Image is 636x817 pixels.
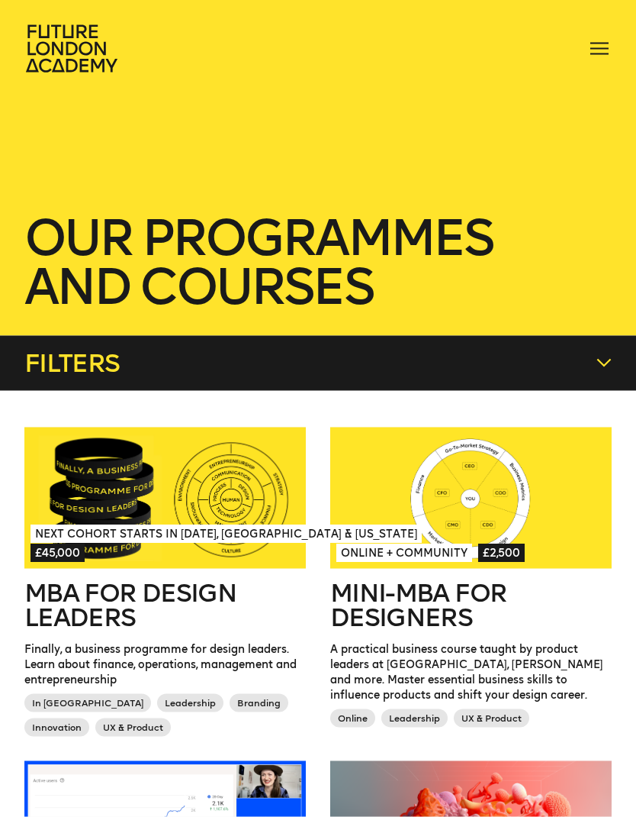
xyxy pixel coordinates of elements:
[230,694,288,712] span: Branding
[330,581,612,630] h2: Mini-MBA for Designers
[24,428,306,743] a: Next Cohort Starts in [DATE], [GEOGRAPHIC_DATA] & [US_STATE]£45,000MBA for Design LeadersFinally,...
[95,719,171,737] span: UX & Product
[24,581,306,630] h2: MBA for Design Leaders
[330,428,612,734] a: Online + Community£2,500Mini-MBA for DesignersA practical business course taught by product leade...
[336,544,472,563] span: Online + Community
[31,525,422,544] span: Next Cohort Starts in [DATE], [GEOGRAPHIC_DATA] & [US_STATE]
[24,642,306,688] p: Finally, a business programme for design leaders. Learn about finance, operations, management and...
[330,642,612,703] p: A practical business course taught by product leaders at [GEOGRAPHIC_DATA], [PERSON_NAME] and mor...
[31,544,85,563] span: £45,000
[381,709,448,728] span: Leadership
[157,694,223,712] span: Leadership
[24,694,151,712] span: In [GEOGRAPHIC_DATA]
[454,709,529,728] span: UX & Product
[478,544,525,563] span: £2,500
[24,351,119,376] span: Filters
[24,719,89,737] span: Innovation
[24,214,612,312] h1: our Programmes and courses
[24,336,612,391] div: Filters
[330,709,375,728] span: Online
